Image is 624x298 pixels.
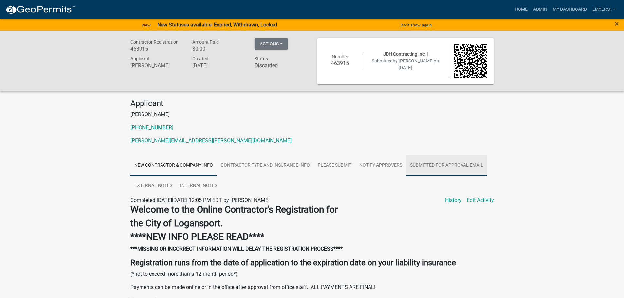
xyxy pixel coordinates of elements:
p: (*not to exceed more than a 12 month period*) [130,270,494,278]
a: My Dashboard [550,3,590,16]
a: Internal Notes [176,176,221,197]
h6: [PERSON_NAME] [130,62,183,69]
h4: Applicant [130,99,494,108]
a: Please Submit [314,155,355,176]
img: QR code [454,44,487,78]
button: Close [615,20,619,27]
span: × [615,19,619,28]
h6: 463915 [130,46,183,52]
strong: Registration runs from the date of application to the expiration date on your liability insurance [130,258,456,267]
span: Contractor Registration [130,39,179,44]
a: New Contractor & Company Info [130,155,217,176]
span: Applicant [130,56,150,61]
strong: Welcome to the Online Contractor's Registration for [130,204,338,215]
a: Home [512,3,530,16]
h6: $0.00 [192,46,245,52]
button: Actions [255,38,288,50]
h6: 463915 [324,60,357,66]
a: Notify Approvers [355,155,406,176]
a: Edit Activity [467,196,494,204]
a: SUBMITTED FOR APPROVAL EMAIL [406,155,487,176]
a: History [445,196,462,204]
p: Payments can be made online or in the office after approval from office staff, ALL PAYMENTS ARE F... [130,283,494,291]
strong: the City of Logansport. [130,218,223,229]
span: Submitted on [DATE] [372,58,439,70]
strong: New Statuses available! Expired, Withdrawn, Locked [157,22,277,28]
strong: ***MISSING OR INCORRECT INFORMATION WILL DELAY THE REGISTRATION PROCESS**** [130,246,343,252]
a: Contractor Type and Insurance Info [217,155,314,176]
h4: . [130,258,494,268]
a: External Notes [130,176,176,197]
span: Status [255,56,268,61]
a: lmyers1 [590,3,619,16]
span: Amount Paid [192,39,219,44]
span: JDH Contracting Inc. | [383,51,428,57]
h6: [DATE] [192,62,245,69]
button: Don't show again [398,20,434,30]
span: Completed [DATE][DATE] 12:05 PM EDT by [PERSON_NAME] [130,197,270,203]
span: Number [332,54,348,59]
a: Admin [530,3,550,16]
a: View [139,20,153,30]
a: [PHONE_NUMBER] [130,124,173,131]
p: [PERSON_NAME] [130,111,494,118]
a: [PERSON_NAME][EMAIL_ADDRESS][PERSON_NAME][DOMAIN_NAME] [130,137,292,144]
strong: Discarded [255,62,278,69]
span: by [PERSON_NAME] [393,58,434,63]
span: Created [192,56,208,61]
